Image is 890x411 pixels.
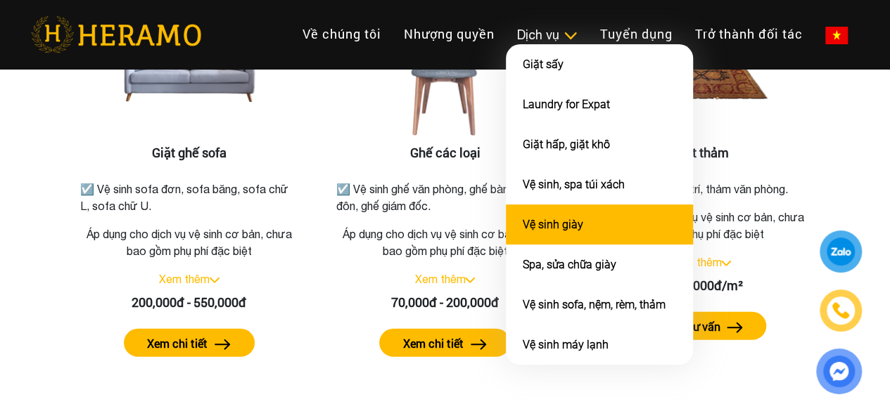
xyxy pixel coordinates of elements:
p: Áp dụng cho dịch vụ vệ sinh cơ bản, chưa bao gồm phụ phí đặc biệt [77,226,301,259]
img: Ghế các loại [374,5,515,145]
div: Dịch vụ [517,25,578,44]
a: Vệ sinh máy lạnh [523,338,609,351]
a: Xem chi tiết arrow [77,329,301,357]
a: Spa, sửa chữa giày [523,258,616,271]
a: Xem thêm [159,273,210,285]
img: arrow_down.svg [721,261,731,266]
a: Vệ sinh sofa, nệm, rèm, thảm [523,298,666,311]
p: ☑️ Giặt thảm trang trí, thảm văn phòng. [592,181,810,197]
img: arrow [727,322,743,333]
div: Từ 25,000đ/m² [589,276,813,295]
button: Xem chi tiết [124,329,255,357]
a: Giặt hấp, giặt khô [523,138,610,151]
img: arrow_down.svg [210,278,220,283]
img: subToggleIcon [563,29,578,43]
h3: Ghế các loại [333,145,557,161]
img: arrow [471,339,487,350]
h3: Giặt thảm [589,145,813,161]
p: ☑️ Vệ sinh sofa đơn, sofa băng, sofa chữ L, sofa chữ U. [80,181,298,214]
a: Vệ sinh giày [523,218,583,231]
div: 200,000đ - 550,000đ [77,293,301,312]
a: Trở thành đối tác [684,19,814,49]
a: Xem thêm [670,256,721,268]
img: heramo-logo.png [31,16,201,53]
label: Xem chi tiết [403,335,464,352]
img: arrow_down.svg [465,278,475,283]
a: Nhận tư vấn arrow [589,312,813,340]
p: Áp dụng cho dịch vụ vệ sinh cơ bản, chưa bao gồm phụ phí đặc biệt [333,226,557,259]
a: Xem chi tiết arrow [333,329,557,357]
img: arrow [215,339,231,350]
p: ☑️ Vệ sinh ghế văn phòng, ghế bàn ăn, ghế đôn, ghế giám đốc. [336,181,554,214]
img: vn-flag.png [825,27,848,44]
div: 70,000đ - 200,000đ [333,293,557,312]
a: phone-icon [821,291,860,330]
a: Laundry for Expat [523,98,610,111]
img: Giặt thảm [630,5,771,145]
a: Vệ sinh, spa túi xách [523,178,625,191]
a: Xem thêm [414,273,465,285]
label: Xem chi tiết [147,335,208,352]
p: Áp dụng cho dịch vụ vệ sinh cơ bản, chưa bao gồm phụ phí đặc biệt [589,209,813,242]
a: Tuyển dụng [589,19,684,49]
h3: Giặt ghế sofa [77,145,301,161]
a: Giặt sấy [523,58,564,71]
img: Giặt ghế sofa [119,5,260,145]
a: Nhượng quyền [393,19,506,49]
button: Xem chi tiết [379,329,510,357]
img: phone-icon [831,300,851,320]
button: Nhận tư vấn [635,312,766,340]
a: Về chúng tôi [291,19,393,49]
